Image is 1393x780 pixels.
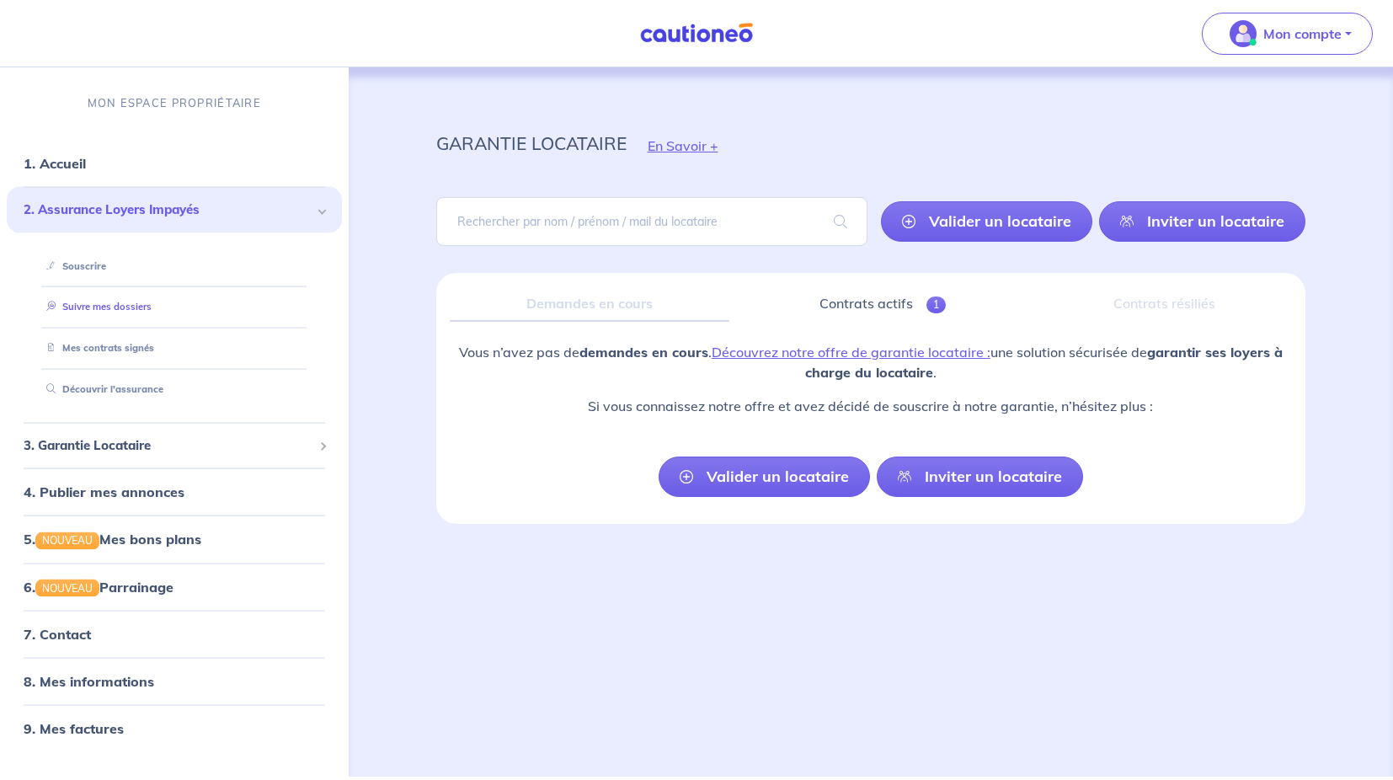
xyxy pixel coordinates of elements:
[7,617,342,650] div: 7. Contact
[7,522,342,556] div: 5.NOUVEAUMes bons plans
[579,344,708,361] strong: demandes en cours
[24,200,312,220] span: 2. Assurance Loyers Impayés
[7,429,342,462] div: 3. Garantie Locataire
[7,187,342,233] div: 2. Assurance Loyers Impayés
[88,95,261,111] p: MON ESPACE PROPRIÉTAIRE
[24,719,124,736] a: 9. Mes factures
[1263,24,1342,44] p: Mon compte
[436,128,627,158] p: garantie locataire
[877,457,1083,497] a: Inviter un locataire
[712,344,990,361] a: Découvrez notre offre de garantie locataire :
[659,457,870,497] a: Valider un locataire
[881,201,1092,242] a: Valider un locataire
[40,301,152,313] a: Suivre mes dossiers
[1202,13,1373,55] button: illu_account_valid_menu.svgMon compte
[1230,20,1257,47] img: illu_account_valid_menu.svg
[7,569,342,603] div: 6.NOUVEAUParrainage
[7,664,342,697] div: 8. Mes informations
[24,435,312,455] span: 3. Garantie Locataire
[743,286,1022,322] a: Contrats actifs1
[926,297,946,313] span: 1
[24,578,173,595] a: 6.NOUVEAUParrainage
[40,383,163,395] a: Découvrir l'assurance
[627,121,739,170] button: En Savoir +
[450,342,1293,382] p: Vous n’avez pas de . une solution sécurisée de .
[814,198,867,245] span: search
[7,147,342,180] div: 1. Accueil
[40,259,106,271] a: Souscrire
[24,672,154,689] a: 8. Mes informations
[633,23,760,44] img: Cautioneo
[24,483,184,500] a: 4. Publier mes annonces
[7,711,342,745] div: 9. Mes factures
[1099,201,1305,242] a: Inviter un locataire
[7,475,342,509] div: 4. Publier mes annonces
[24,155,86,172] a: 1. Accueil
[24,625,91,642] a: 7. Contact
[27,376,322,403] div: Découvrir l'assurance
[436,197,868,246] input: Rechercher par nom / prénom / mail du locataire
[450,396,1293,416] p: Si vous connaissez notre offre et avez décidé de souscrire à notre garantie, n’hésitez plus :
[27,252,322,280] div: Souscrire
[27,334,322,362] div: Mes contrats signés
[40,342,154,354] a: Mes contrats signés
[27,293,322,321] div: Suivre mes dossiers
[24,531,201,548] a: 5.NOUVEAUMes bons plans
